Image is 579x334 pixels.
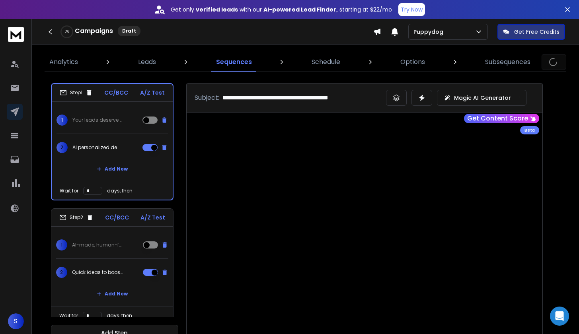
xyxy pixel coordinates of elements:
[72,117,123,123] p: Your leads deserve a demo made just for them
[263,6,338,14] strong: AI-powered Lead Finder,
[8,27,24,42] img: logo
[57,115,68,126] span: 1
[105,214,129,221] p: CC/BCC
[398,3,425,16] button: Try Now
[8,313,24,329] button: S
[60,89,93,96] div: Step 1
[133,52,161,72] a: Leads
[51,83,174,200] li: Step1CC/BCCA/Z Test1Your leads deserve a demo made just for them2AI personalized demoAdd NewWait ...
[413,28,446,36] p: Puppydog
[485,57,530,67] p: Subsequences
[195,93,219,103] p: Subject:
[400,57,425,67] p: Options
[59,313,78,319] p: Wait for
[90,161,134,177] button: Add New
[520,126,539,134] div: Beta
[60,188,78,194] p: Wait for
[104,89,128,97] p: CC/BCC
[480,52,535,72] a: Subsequences
[56,267,67,278] span: 2
[72,242,123,248] p: AI-made, human-feel demos that convert
[51,208,174,325] li: Step2CC/BCCA/Z Test1AI-made, human-feel demos that convert2Quick ideas to boost trial-to-paid con...
[107,188,133,194] p: days, then
[437,90,526,106] button: Magic AI Generator
[90,286,134,302] button: Add New
[550,307,569,326] div: Open Intercom Messenger
[514,28,560,36] p: Get Free Credits
[56,239,67,250] span: 1
[497,24,565,40] button: Get Free Credits
[211,52,257,72] a: Sequences
[140,214,165,221] p: A/Z Test
[312,57,340,67] p: Schedule
[45,52,83,72] a: Analytics
[196,6,238,14] strong: verified leads
[454,94,511,102] p: Magic AI Generator
[72,269,123,276] p: Quick ideas to boost trial-to-paid conversions
[75,26,113,36] h1: Campaigns
[140,89,165,97] p: A/Z Test
[59,214,94,221] div: Step 2
[49,57,78,67] p: Analytics
[118,26,140,36] div: Draft
[72,144,123,151] p: AI personalized demo
[401,6,423,14] p: Try Now
[65,29,69,34] p: 0 %
[216,57,252,67] p: Sequences
[396,52,430,72] a: Options
[464,114,539,123] button: Get Content Score
[138,57,156,67] p: Leads
[107,313,132,319] p: days, then
[171,6,392,14] p: Get only with our starting at $22/mo
[57,142,68,153] span: 2
[307,52,345,72] a: Schedule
